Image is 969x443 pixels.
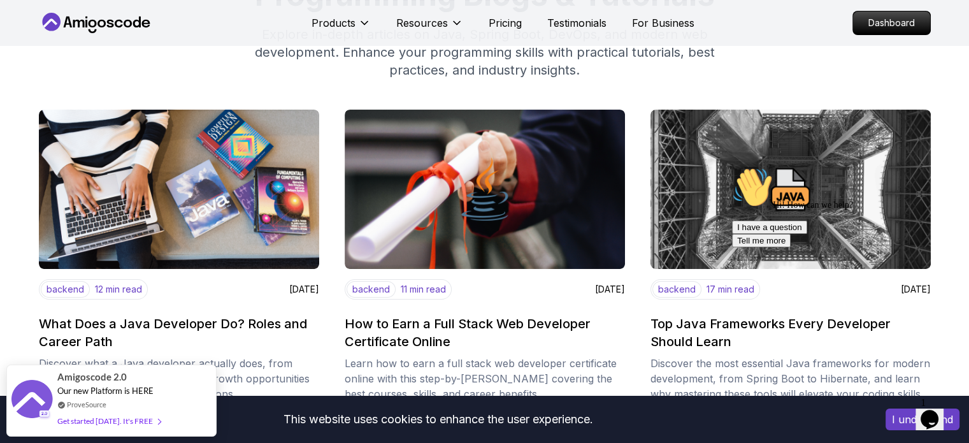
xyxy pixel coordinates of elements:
a: For Business [632,15,694,31]
span: Hi! How can we help? [5,38,126,48]
img: :wave: [5,5,46,46]
p: 11 min read [401,283,446,296]
h2: Top Java Frameworks Every Developer Should Learn [650,315,923,351]
p: backend [652,281,701,298]
div: 👋Hi! How can we help?I have a questionTell me more [5,5,234,85]
a: imagebackend11 min read[DATE]How to Earn a Full Stack Web Developer Certificate OnlineLearn how t... [345,110,625,402]
p: Discover the most essential Java frameworks for modern development, from Spring Boot to Hibernate... [650,356,931,402]
p: backend [41,281,90,298]
p: [DATE] [595,283,625,296]
p: 12 min read [95,283,142,296]
p: backend [347,281,396,298]
p: Discover what a Java developer actually does, from coding backend systems to career growth opport... [39,356,319,402]
iframe: chat widget [727,162,956,386]
img: image [345,110,625,269]
p: Dashboard [853,11,930,34]
p: 17 min read [707,283,754,296]
p: Learn how to earn a full stack web developer certificate online with this step-by-[PERSON_NAME] c... [345,356,625,402]
a: Pricing [489,15,522,31]
img: provesource social proof notification image [11,380,53,421]
span: Our new Platform is HERE [57,386,154,396]
h2: How to Earn a Full Stack Web Developer Certificate Online [345,315,617,351]
span: Amigoscode 2.0 [57,370,127,384]
button: Accept cookies [886,409,959,430]
iframe: chat widget [915,392,956,430]
img: image [650,110,931,269]
a: Dashboard [852,11,931,35]
p: Products [312,15,355,31]
p: Resources [396,15,448,31]
button: Tell me more [5,72,64,85]
a: imagebackend12 min read[DATE]What Does a Java Developer Do? Roles and Career PathDiscover what a ... [39,110,319,402]
button: I have a question [5,59,80,72]
div: Get started [DATE]. It's FREE [57,414,161,428]
button: Products [312,15,371,41]
p: [DATE] [289,283,319,296]
p: Explore in-depth articles on Java, Spring Boot, DevOps, and modern web development. Enhance your ... [240,25,729,79]
h2: What Does a Java Developer Do? Roles and Career Path [39,315,312,351]
div: This website uses cookies to enhance the user experience. [10,405,866,433]
a: ProveSource [67,399,106,410]
img: image [39,110,319,269]
button: Resources [396,15,463,41]
a: imagebackend17 min read[DATE]Top Java Frameworks Every Developer Should LearnDiscover the most es... [650,110,931,402]
a: Testimonials [547,15,607,31]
